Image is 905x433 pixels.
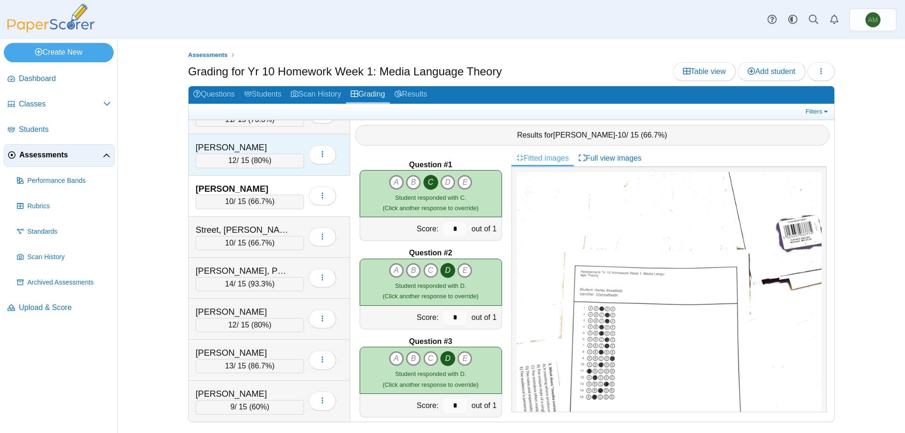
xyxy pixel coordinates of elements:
[423,263,438,278] i: C
[19,302,111,313] span: Upload & Score
[4,26,98,34] a: PaperScorer
[13,271,115,294] a: Archived Assessments
[395,370,466,377] span: Student responded with D.
[251,197,272,205] span: 66.7%
[196,400,304,414] div: / 15 ( )
[643,131,665,139] span: 66.7%
[406,351,421,366] i: B
[355,125,830,146] div: Results for - / 15 ( )
[27,176,111,186] span: Performance Bands
[228,321,237,329] span: 12
[286,86,346,104] a: Scan History
[13,170,115,192] a: Performance Bands
[395,282,466,289] span: Student responded with D.
[13,221,115,243] a: Standards
[738,62,805,81] a: Add student
[457,263,472,278] i: E
[196,236,304,250] div: / 15 ( )
[19,150,103,160] span: Assessments
[196,347,290,359] div: [PERSON_NAME]
[423,175,438,190] i: C
[186,49,230,61] a: Assessments
[360,217,441,240] div: Score:
[4,68,115,90] a: Dashboard
[360,306,441,329] div: Score:
[254,156,269,164] span: 80%
[196,141,290,154] div: [PERSON_NAME]
[406,175,421,190] i: B
[748,67,795,75] span: Add student
[440,351,455,366] i: D
[406,263,421,278] i: B
[849,8,897,31] a: Ashley Mercer
[196,183,290,195] div: [PERSON_NAME]
[13,246,115,269] a: Scan History
[19,99,103,109] span: Classes
[803,107,832,116] a: Filters
[346,86,390,104] a: Grading
[225,197,234,205] span: 10
[409,160,452,170] b: Question #1
[251,362,272,370] span: 86.7%
[225,239,234,247] span: 10
[251,280,272,288] span: 93.3%
[469,394,501,417] div: out of 1
[390,86,432,104] a: Results
[457,351,472,366] i: E
[4,93,115,116] a: Classes
[254,321,269,329] span: 80%
[188,64,502,80] h1: Grading for Yr 10 Homework Week 1: Media Language Theory
[574,150,646,166] a: Full view images
[389,175,404,190] i: A
[868,16,878,23] span: Ashley Mercer
[196,359,304,373] div: / 15 ( )
[252,403,267,411] span: 60%
[225,280,234,288] span: 14
[4,4,98,33] img: PaperScorer
[19,74,111,84] span: Dashboard
[27,202,111,211] span: Rubrics
[469,306,501,329] div: out of 1
[383,370,478,388] small: (Click another response to override)
[27,227,111,237] span: Standards
[511,150,574,166] a: Fitted images
[824,9,845,30] a: Alerts
[189,86,239,104] a: Questions
[230,403,235,411] span: 9
[4,144,115,167] a: Assessments
[360,394,441,417] div: Score:
[196,195,304,209] div: / 15 ( )
[225,362,234,370] span: 13
[188,51,228,58] span: Assessments
[409,336,452,347] b: Question #3
[440,263,455,278] i: D
[395,194,466,201] span: Student responded with C.
[469,217,501,240] div: out of 1
[196,306,290,318] div: [PERSON_NAME]
[4,119,115,141] a: Students
[389,351,404,366] i: A
[27,253,111,262] span: Scan History
[4,43,114,62] a: Create New
[19,124,111,135] span: Students
[228,156,237,164] span: 12
[196,318,304,332] div: / 15 ( )
[251,239,272,247] span: 66.7%
[383,194,478,212] small: (Click another response to override)
[196,277,304,291] div: / 15 ( )
[4,297,115,319] a: Upload & Score
[196,113,304,127] div: / 15 ( )
[553,131,616,139] span: [PERSON_NAME]
[865,12,880,27] span: Ashley Mercer
[196,265,290,277] div: [PERSON_NAME], Poppy
[683,67,726,75] span: Table view
[239,86,286,104] a: Students
[13,195,115,218] a: Rubrics
[440,175,455,190] i: D
[423,351,438,366] i: C
[196,388,290,400] div: [PERSON_NAME]
[389,263,404,278] i: A
[617,131,626,139] span: 10
[196,154,304,168] div: / 15 ( )
[409,248,452,258] b: Question #2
